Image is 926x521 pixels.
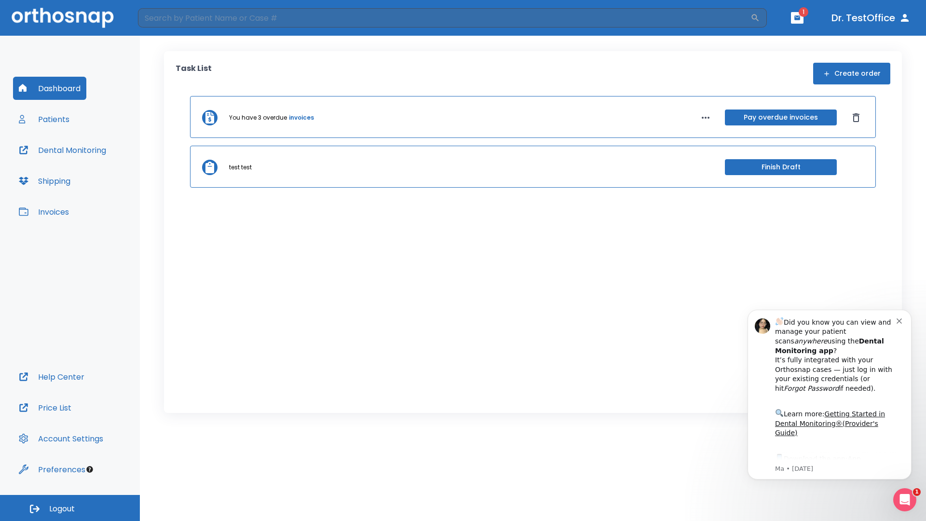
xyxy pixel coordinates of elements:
[163,21,171,28] button: Dismiss notification
[893,488,916,511] iframe: Intercom live chat
[13,200,75,223] button: Invoices
[49,504,75,514] span: Logout
[42,157,163,206] div: Download the app: | ​ Let us know if you need help getting started!
[13,427,109,450] button: Account Settings
[289,113,314,122] a: invoices
[229,113,287,122] p: You have 3 overdue
[138,8,750,27] input: Search by Patient Name or Case #
[848,110,864,125] button: Dismiss
[828,9,914,27] button: Dr. TestOffice
[176,63,212,84] p: Task List
[42,169,163,178] p: Message from Ma, sent 1w ago
[12,8,114,27] img: Orthosnap
[85,465,94,474] div: Tooltip anchor
[799,7,808,17] span: 1
[13,108,75,131] button: Patients
[229,163,252,172] p: test test
[13,169,76,192] button: Shipping
[733,295,926,495] iframe: Intercom notifications message
[13,77,86,100] button: Dashboard
[813,63,890,84] button: Create order
[725,159,837,175] button: Finish Draft
[42,160,128,177] a: App Store
[13,365,90,388] button: Help Center
[13,138,112,162] button: Dental Monitoring
[725,110,837,125] button: Pay overdue invoices
[913,488,921,496] span: 1
[13,458,91,481] button: Preferences
[13,396,77,419] button: Price List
